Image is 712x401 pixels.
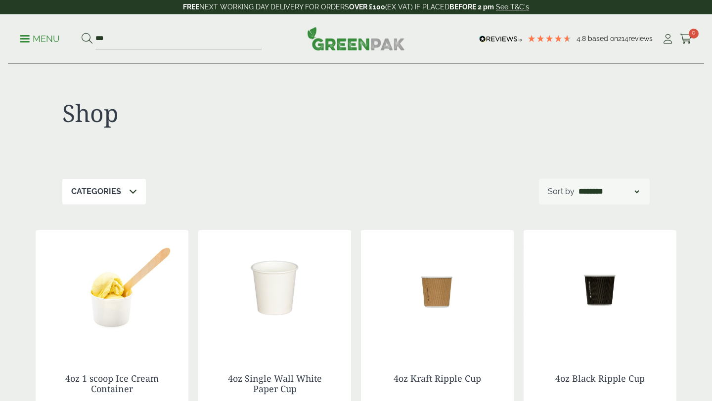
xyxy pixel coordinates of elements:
[524,230,676,354] img: 4oz Black Ripple Cup-0
[394,372,481,384] a: 4oz Kraft Ripple Cup
[555,372,645,384] a: 4oz Black Ripple Cup
[662,34,674,44] i: My Account
[349,3,385,11] strong: OVER £100
[62,99,356,127] h1: Shop
[618,35,628,42] span: 214
[183,3,199,11] strong: FREE
[689,29,699,39] span: 0
[577,186,641,198] select: Shop order
[198,230,351,354] img: 4oz Single Wall White Paper Cup-0
[449,3,494,11] strong: BEFORE 2 pm
[680,34,692,44] i: Cart
[680,32,692,46] a: 0
[361,230,514,354] img: 4oz Kraft Ripple Cup-0
[20,33,60,45] p: Menu
[20,33,60,43] a: Menu
[577,35,588,42] span: 4.8
[65,372,159,395] a: 4oz 1 scoop Ice Cream Container
[307,27,405,50] img: GreenPak Supplies
[36,230,188,354] img: 4oz 1 Scoop Ice Cream Container with Ice Cream
[548,186,575,198] p: Sort by
[588,35,618,42] span: Based on
[71,186,121,198] p: Categories
[228,372,322,395] a: 4oz Single Wall White Paper Cup
[628,35,653,42] span: reviews
[479,36,522,42] img: REVIEWS.io
[496,3,529,11] a: See T&C's
[527,34,572,43] div: 4.79 Stars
